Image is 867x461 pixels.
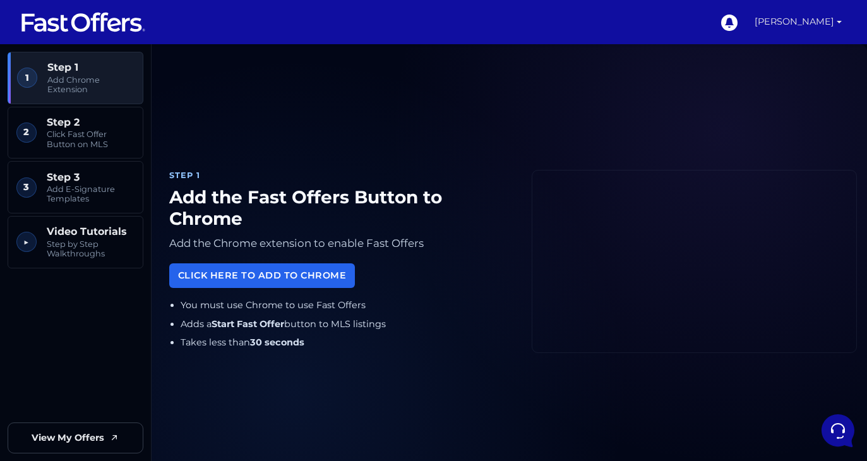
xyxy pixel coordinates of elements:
[47,116,135,128] span: Step 2
[8,107,143,159] a: 2 Step 2 Click Fast Offer Button on MLS
[196,362,212,374] p: Help
[181,298,512,313] li: You must use Chrome to use Fast Offers
[8,52,143,104] a: 1 Step 1 Add Chrome Extension
[53,126,194,139] p: Thank you for trying. We will escalate this matter and have the support team look into it as soon...
[165,345,242,374] button: Help
[16,232,37,252] span: ▶︎
[47,171,135,183] span: Step 3
[169,234,511,253] p: Add the Chrome extension to enable Fast Offers
[47,129,135,149] span: Click Fast Offer Button on MLS
[532,171,856,352] iframe: Fast Offers Chrome Extension
[47,75,135,95] span: Add Chrome Extension
[32,431,104,445] span: View My Offers
[20,112,45,138] img: dark
[15,106,237,144] a: AuraThank you for trying. We will escalate this matter and have the support team look into it as ...
[169,187,511,229] h1: Add the Fast Offers Button to Chrome
[10,10,212,71] h2: Hello [DEMOGRAPHIC_DATA] 👋
[47,239,135,259] span: Step by Step Walkthroughs
[212,318,284,330] strong: Start Fast Offer
[204,91,232,101] a: See all
[20,91,102,101] span: Your Conversations
[20,149,232,174] button: Start a Conversation
[250,337,304,348] strong: 30 seconds
[181,317,512,332] li: Adds a button to MLS listings
[47,61,135,73] span: Step 1
[28,227,206,239] input: Search for an Article...
[88,345,165,374] button: Messages
[47,184,135,204] span: Add E-Signature Templates
[17,68,37,88] span: 1
[8,216,143,268] a: ▶︎ Video Tutorials Step by Step Walkthroughs
[169,169,511,182] div: Step 1
[53,111,194,124] span: Aura
[16,123,37,143] span: 2
[8,161,143,213] a: 3 Step 3 Add E-Signature Templates
[38,362,59,374] p: Home
[181,335,512,350] li: Takes less than
[16,177,37,198] span: 3
[47,225,135,237] span: Video Tutorials
[20,200,86,210] span: Find an Answer
[819,412,857,450] iframe: Customerly Messenger Launcher
[10,345,88,374] button: Home
[169,263,355,288] a: Click Here to Add to Chrome
[109,362,145,374] p: Messages
[157,200,232,210] a: Open Help Center
[202,111,232,123] p: 7mo ago
[91,157,177,167] span: Start a Conversation
[8,422,143,453] a: View My Offers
